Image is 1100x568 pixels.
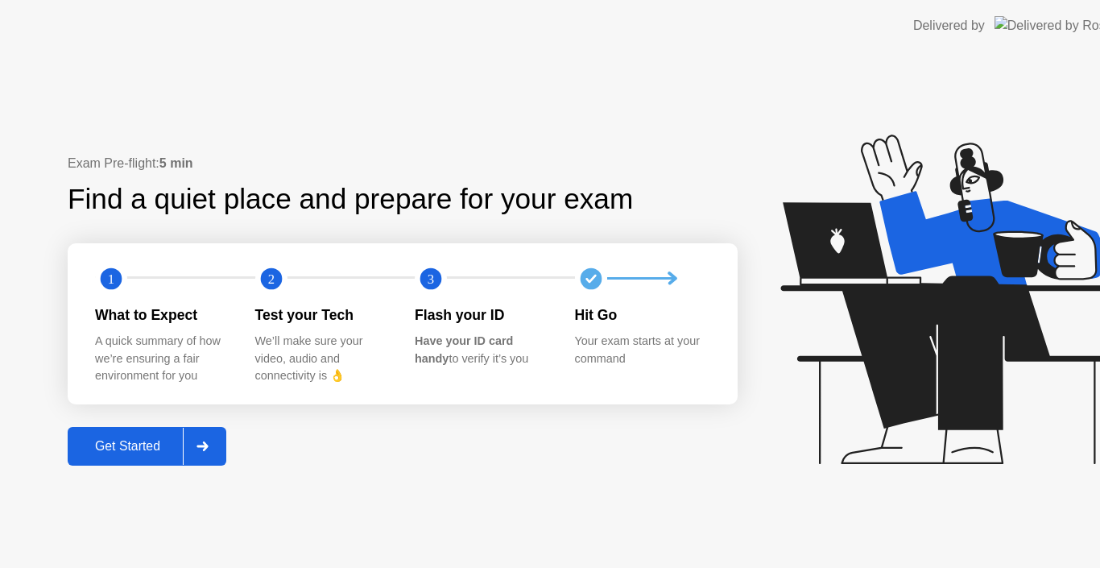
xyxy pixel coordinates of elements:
[267,271,274,286] text: 2
[415,334,513,365] b: Have your ID card handy
[575,333,709,367] div: Your exam starts at your command
[159,156,193,170] b: 5 min
[68,154,738,173] div: Exam Pre-flight:
[72,439,183,454] div: Get Started
[913,16,985,35] div: Delivered by
[68,427,226,466] button: Get Started
[415,305,549,325] div: Flash your ID
[415,333,549,367] div: to verify it’s you
[68,178,635,221] div: Find a quiet place and prepare for your exam
[428,271,434,286] text: 3
[95,305,230,325] div: What to Expect
[575,305,709,325] div: Hit Go
[255,333,390,385] div: We’ll make sure your video, audio and connectivity is 👌
[95,333,230,385] div: A quick summary of how we’re ensuring a fair environment for you
[108,271,114,286] text: 1
[255,305,390,325] div: Test your Tech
